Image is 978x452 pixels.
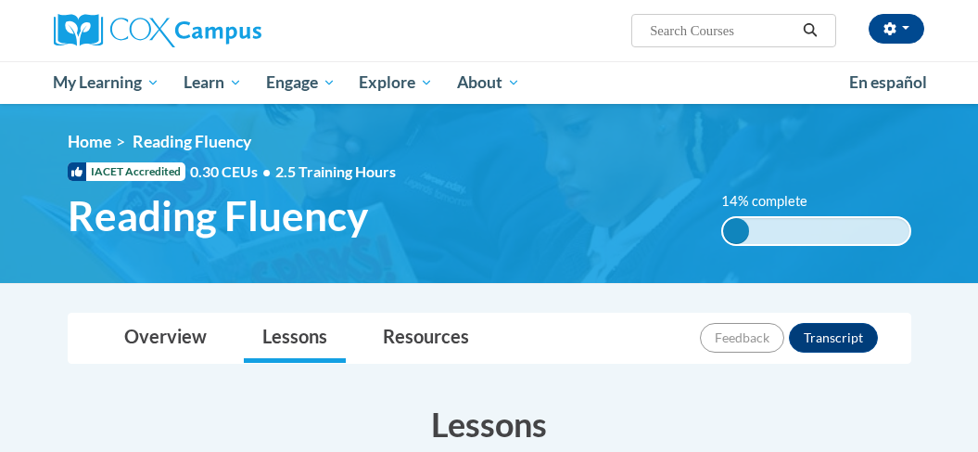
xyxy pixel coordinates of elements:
span: Reading Fluency [133,132,251,151]
button: Transcript [789,323,878,353]
div: Main menu [40,61,939,104]
a: Home [68,132,111,151]
a: Overview [106,314,225,363]
span: 0.30 CEUs [190,161,275,182]
a: Engage [254,61,348,104]
a: Cox Campus [54,14,325,47]
span: Learn [184,71,242,94]
span: About [457,71,520,94]
button: Account Settings [869,14,924,44]
h3: Lessons [68,401,911,447]
button: Feedback [700,323,784,353]
img: Cox Campus [54,14,261,47]
span: • [262,162,271,180]
a: Resources [364,314,488,363]
div: 14% complete [723,218,749,244]
span: IACET Accredited [68,162,185,181]
span: Explore [359,71,433,94]
a: Lessons [244,314,346,363]
a: En español [837,63,939,102]
button: Search [796,19,824,42]
span: En español [849,72,927,92]
span: My Learning [53,71,159,94]
label: 14% complete [721,191,828,212]
span: Reading Fluency [68,191,368,240]
a: My Learning [42,61,172,104]
a: Learn [171,61,254,104]
a: About [445,61,532,104]
span: 2.5 Training Hours [275,162,396,180]
span: Engage [266,71,336,94]
input: Search Courses [648,19,796,42]
a: Explore [347,61,445,104]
